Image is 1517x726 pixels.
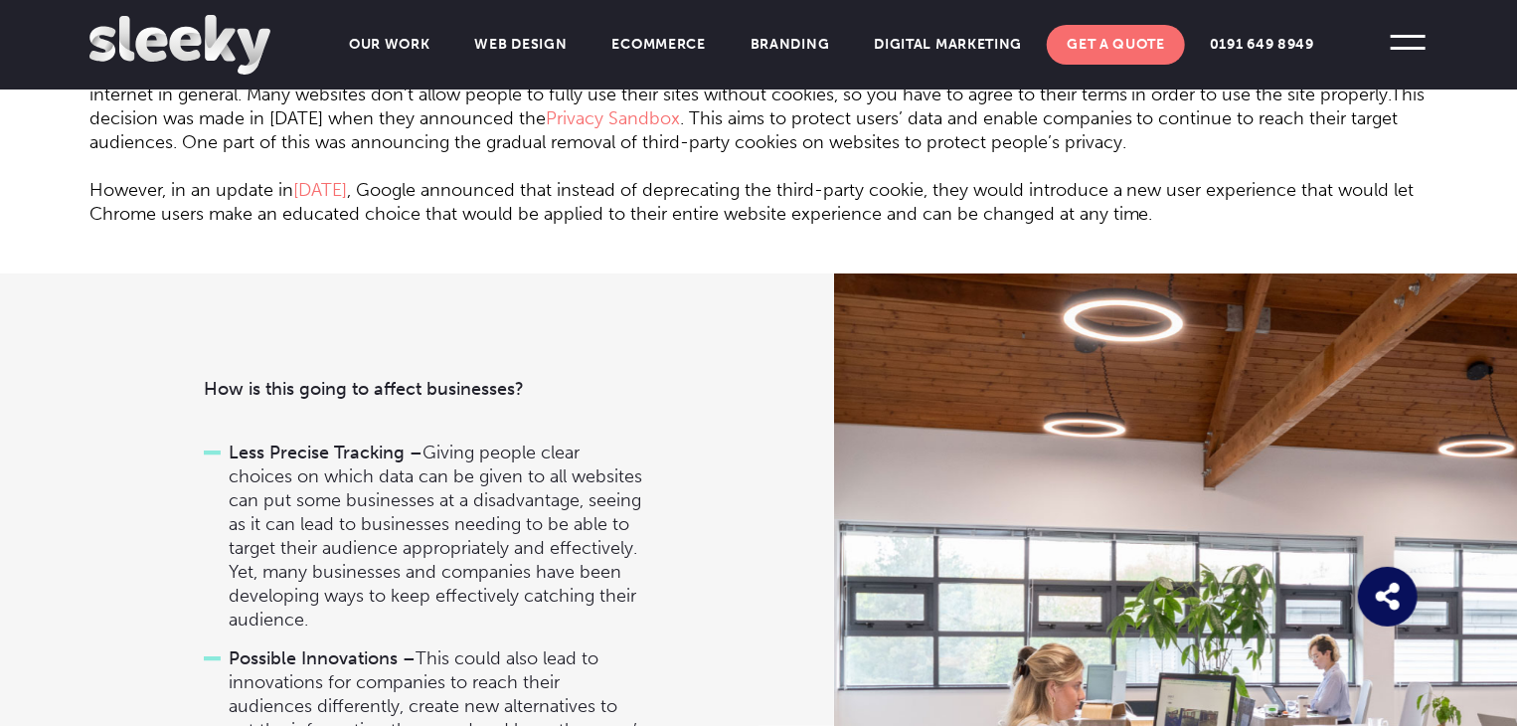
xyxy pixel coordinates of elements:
span: . This aims to protect users’ data and enable companies to continue to reach their target audienc... [89,107,1399,153]
span: Giving people clear choices on which data can be given to all websites can put some businesses at... [229,442,642,631]
span: , Google announced that instead of deprecating the third-party cookie, they would introduce a new... [89,179,1415,225]
span: However, in an update in [89,179,293,201]
a: Get A Quote [1047,25,1185,65]
img: Sleeky Web Design Newcastle [89,15,270,75]
a: Branding [731,25,850,65]
span: Less Precise Tracking – [229,442,422,463]
a: [DATE] [293,179,347,201]
a: Web Design [455,25,588,65]
span: Possible Innovations – [229,647,416,669]
a: 0191 649 8949 [1190,25,1334,65]
span: How is this going to affect businesses? [204,378,524,400]
a: Ecommerce [592,25,726,65]
a: Digital Marketing [855,25,1043,65]
a: Our Work [329,25,450,65]
a: Privacy Sandbox [546,107,680,129]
